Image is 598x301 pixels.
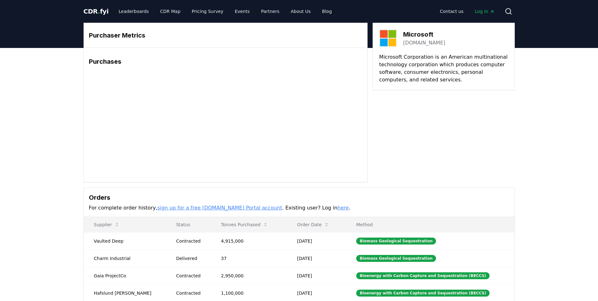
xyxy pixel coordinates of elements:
[351,221,509,228] p: Method
[216,218,273,231] button: Tonnes Purchased
[89,204,509,212] p: For complete order history, . Existing user? Log in .
[98,8,100,15] span: .
[176,273,206,279] div: Contracted
[286,6,316,17] a: About Us
[317,6,337,17] a: Blog
[157,205,282,211] a: sign up for a free [DOMAIN_NAME] Portal account
[287,250,346,267] td: [DATE]
[470,6,499,17] a: Log in
[211,267,287,284] td: 2,950,000
[287,267,346,284] td: [DATE]
[356,255,436,262] div: Biomass Geological Sequestration
[84,8,109,15] span: CDR fyi
[256,6,284,17] a: Partners
[89,31,362,40] h3: Purchaser Metrics
[403,39,445,47] a: [DOMAIN_NAME]
[176,255,206,262] div: Delivered
[230,6,255,17] a: Events
[292,218,334,231] button: Order Date
[211,232,287,250] td: 4,915,000
[155,6,185,17] a: CDR Map
[171,221,206,228] p: Status
[113,6,154,17] a: Leaderboards
[475,8,494,15] span: Log in
[187,6,228,17] a: Pricing Survey
[84,250,166,267] td: Charm Industrial
[84,7,109,16] a: CDR.fyi
[84,267,166,284] td: Gaia ProjectCo
[337,205,349,211] a: here
[379,53,508,84] p: Microsoft Corporation is an American multinational technology corporation which produces computer...
[356,290,490,297] div: Bioenergy with Carbon Capture and Sequestration (BECCS)
[403,30,445,39] h3: Microsoft
[379,29,397,47] img: Microsoft-logo
[113,6,337,17] nav: Main
[287,232,346,250] td: [DATE]
[89,218,125,231] button: Supplier
[89,193,509,202] h3: Orders
[356,272,490,279] div: Bioenergy with Carbon Capture and Sequestration (BECCS)
[211,250,287,267] td: 37
[435,6,468,17] a: Contact us
[89,57,362,66] h3: Purchases
[84,232,166,250] td: Vaulted Deep
[176,290,206,296] div: Contracted
[435,6,499,17] nav: Main
[356,238,436,245] div: Biomass Geological Sequestration
[176,238,206,244] div: Contracted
